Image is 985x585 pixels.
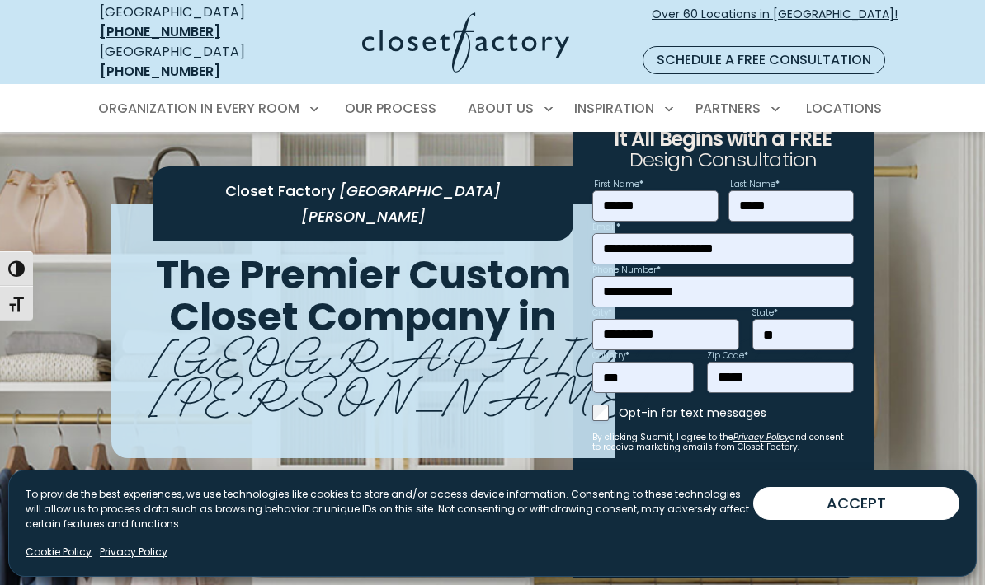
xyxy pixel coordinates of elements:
button: ACCEPT [753,487,959,520]
label: Email [592,223,620,232]
span: Locations [806,99,882,118]
span: Closet Factory [225,180,335,201]
span: Our Process [345,99,436,118]
label: Opt-in for text messages [619,405,854,421]
label: Country [592,352,629,360]
label: Last Name [730,180,780,189]
span: Organization in Every Room [98,99,299,118]
label: First Name [594,180,643,189]
label: State [752,309,778,317]
a: [PHONE_NUMBER] [100,62,220,81]
div: [GEOGRAPHIC_DATA] [100,2,280,42]
label: Phone Number [592,266,661,274]
a: Cookie Policy [26,545,92,559]
a: [PHONE_NUMBER] [100,22,220,41]
span: Design Consultation [629,147,818,174]
span: Inspiration [574,99,654,118]
div: [GEOGRAPHIC_DATA] [100,42,280,82]
nav: Primary Menu [87,86,898,132]
a: Schedule a Free Consultation [643,46,885,74]
a: Privacy Policy [733,431,789,443]
span: [GEOGRAPHIC_DATA][PERSON_NAME] [301,180,502,227]
span: Partners [695,99,761,118]
span: The Premier Custom Closet Company in [156,247,571,344]
small: By clicking Submit, I agree to the and consent to receive marketing emails from Closet Factory. [592,433,854,452]
img: Closet Factory Logo [362,12,569,73]
a: Privacy Policy [100,545,167,559]
span: [GEOGRAPHIC_DATA][PERSON_NAME] [149,313,855,428]
p: To provide the best experiences, we use technologies like cookies to store and/or access device i... [26,487,753,531]
label: City [592,309,612,317]
span: Over 60 Locations in [GEOGRAPHIC_DATA]! [652,6,898,40]
span: About Us [468,99,534,118]
label: Zip Code [707,352,748,360]
span: It All Begins with a FREE [614,125,832,152]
